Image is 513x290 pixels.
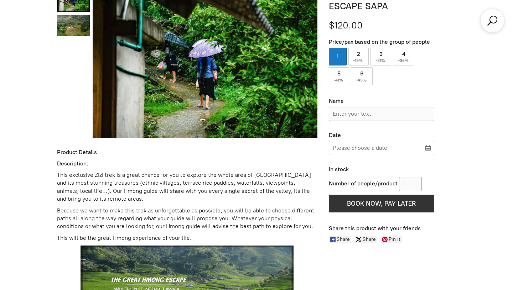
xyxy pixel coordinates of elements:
[329,132,434,139] div: Date
[393,48,415,65] label: 4
[355,236,377,243] a: Share
[399,177,422,191] input: 1
[57,234,317,242] p: This will be the great Hmong experience of your life.
[57,160,317,168] p: :
[329,67,349,85] label: 5
[370,48,391,65] label: 3
[486,14,499,27] a: Search products
[329,180,398,187] span: Number of people/product
[375,58,386,63] span: -31%
[329,195,434,212] button: BOOK NOW, PAY LATER
[57,160,87,167] u: Description
[329,236,351,243] a: Share
[337,236,351,243] span: Share
[329,225,456,232] div: Share this product with your friends
[363,236,377,243] span: Share
[381,236,402,243] a: Pin it
[353,58,364,63] span: -18%
[329,97,434,105] div: Name
[57,171,317,203] p: This exclusive Zizi trek is a great chance for you to explore the whole area of [GEOGRAPHIC_DATA]...
[57,15,90,36] a: Natural. 3D2N THE GREAT ESCAPE SAPA 1
[389,236,402,243] span: Pin it
[333,78,344,83] span: -41%
[351,67,373,85] label: 6
[348,48,369,65] label: 2
[329,141,434,155] input: Please choose a date
[57,207,317,231] p: Because we want to make this trek as unforgettable as possible, you will be able to choose differ...
[57,149,317,156] div: Product Details
[329,38,434,46] div: Price/pax based on the group of people
[329,107,434,121] input: Name
[329,166,349,173] span: In stock
[347,200,416,207] span: BOOK NOW, PAY LATER
[329,20,363,31] span: $120.00
[398,58,410,63] span: -36%
[356,78,368,83] span: -43%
